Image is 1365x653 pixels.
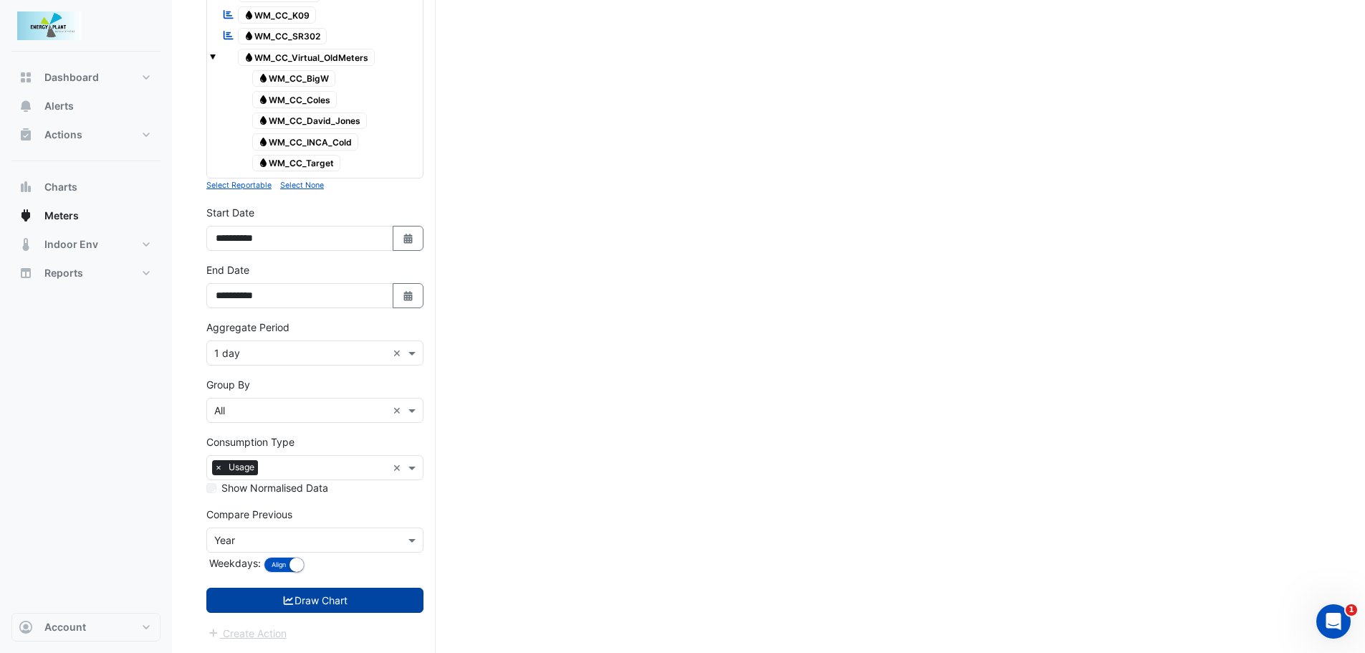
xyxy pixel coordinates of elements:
button: Account [11,613,161,642]
app-escalated-ticket-create-button: Please draw the charts first [206,626,287,638]
app-icon: Reports [19,266,33,280]
button: Meters [11,201,161,230]
fa-icon: Water [258,73,269,84]
button: Select Reportable [206,178,272,191]
fa-icon: Select Date [402,290,415,302]
fa-icon: Reportable [222,8,235,20]
fa-icon: Water [244,52,254,62]
fa-icon: Water [258,158,269,168]
app-icon: Indoor Env [19,237,33,252]
app-icon: Meters [19,209,33,223]
span: WM_CC_David_Jones [252,113,368,130]
button: Dashboard [11,63,161,92]
label: Compare Previous [206,507,292,522]
app-icon: Charts [19,180,33,194]
span: Clear [393,403,405,418]
fa-icon: Reportable [222,29,235,42]
button: Draw Chart [206,588,423,613]
small: Select Reportable [206,181,272,190]
span: Alerts [44,99,74,113]
button: Actions [11,120,161,149]
span: WM_CC_Target [252,155,341,172]
span: WM_CC_INCA_Cold [252,133,359,151]
button: Reports [11,259,161,287]
span: WM_CC_BigW [252,70,336,87]
button: Alerts [11,92,161,120]
span: Charts [44,180,77,194]
button: Indoor Env [11,230,161,259]
fa-icon: Water [244,31,254,42]
fa-icon: Select Date [402,232,415,244]
app-icon: Dashboard [19,70,33,85]
fa-icon: Water [258,136,269,147]
span: WM_CC_K09 [238,6,317,24]
fa-icon: Water [258,115,269,126]
fa-icon: Water [244,9,254,20]
span: 1 [1346,604,1357,616]
label: Start Date [206,205,254,220]
label: Weekdays: [206,556,261,571]
span: Indoor Env [44,237,98,252]
button: Charts [11,173,161,201]
span: Usage [225,460,258,475]
fa-icon: Water [258,94,269,105]
iframe: Intercom live chat [1316,604,1351,639]
label: Show Normalised Data [221,480,328,495]
span: Clear [393,345,405,361]
label: Consumption Type [206,434,294,449]
app-icon: Alerts [19,99,33,113]
span: WM_CC_Coles [252,91,337,108]
span: Dashboard [44,70,99,85]
label: Group By [206,377,250,392]
button: Select None [280,178,324,191]
span: Reports [44,266,83,280]
span: Clear [393,460,405,475]
span: Account [44,620,86,634]
span: Actions [44,128,82,142]
app-icon: Actions [19,128,33,142]
span: × [212,460,225,475]
small: Select None [280,181,324,190]
label: Aggregate Period [206,320,289,335]
span: WM_CC_SR302 [238,28,327,45]
label: End Date [206,262,249,277]
span: WM_CC_Virtual_OldMeters [238,49,375,66]
img: Company Logo [17,11,82,40]
span: Meters [44,209,79,223]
